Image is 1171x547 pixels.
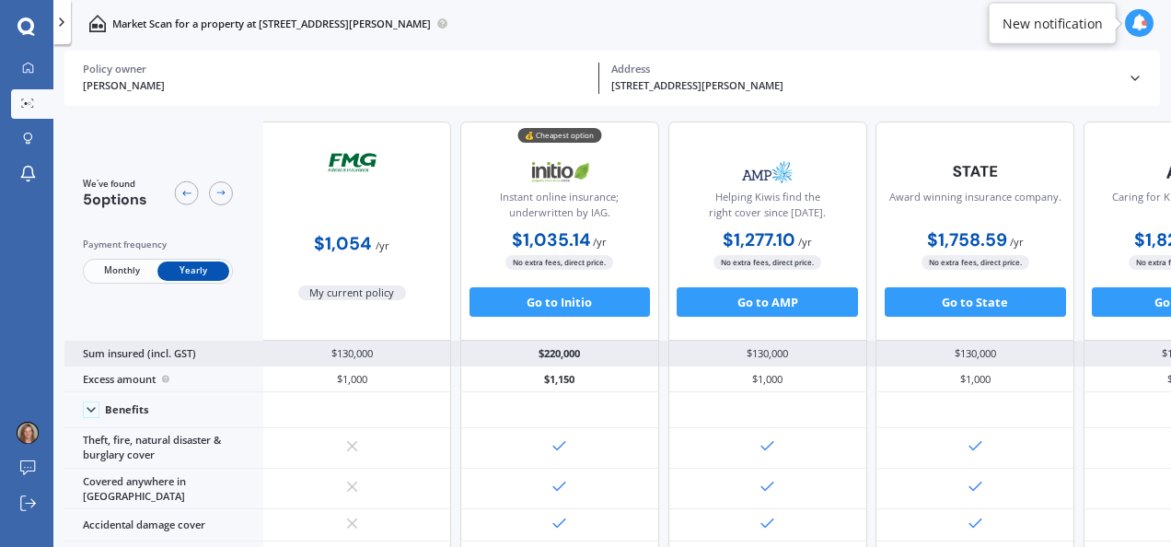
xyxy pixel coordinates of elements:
[86,262,157,281] span: Monthly
[885,287,1066,317] button: Go to State
[304,145,401,181] img: FMG.png
[1003,14,1103,32] div: New notification
[593,235,607,249] span: / yr
[517,128,601,143] div: 💰 Cheapest option
[719,154,817,191] img: AMP.webp
[473,190,646,227] div: Instant online insurance; underwritten by IAG.
[83,178,147,191] span: We've found
[17,422,39,444] img: picture
[470,287,651,317] button: Go to Initio
[64,341,263,367] div: Sum insured (incl. GST)
[668,341,867,367] div: $130,000
[64,469,263,509] div: Covered anywhere in [GEOGRAPHIC_DATA]
[83,63,587,76] div: Policy owner
[677,287,858,317] button: Go to AMP
[314,232,371,255] b: $1,054
[157,262,229,281] span: Yearly
[64,509,263,541] div: Accidental damage cover
[64,367,263,392] div: Excess amount
[875,341,1074,367] div: $130,000
[83,190,147,209] span: 5 options
[298,285,407,300] span: My current policy
[713,255,821,269] span: No extra fees, direct price.
[105,403,149,416] div: Benefits
[460,367,659,392] div: $1,150
[252,341,451,367] div: $130,000
[83,78,587,94] div: [PERSON_NAME]
[680,190,853,227] div: Helping Kiwis find the right cover since [DATE].
[376,239,389,252] span: / yr
[511,154,609,191] img: Initio.webp
[611,63,1116,76] div: Address
[668,367,867,392] div: $1,000
[611,78,1116,94] div: [STREET_ADDRESS][PERSON_NAME]
[112,17,431,31] p: Market Scan for a property at [STREET_ADDRESS][PERSON_NAME]
[83,238,233,252] div: Payment frequency
[922,255,1029,269] span: No extra fees, direct price.
[798,235,812,249] span: / yr
[252,367,451,392] div: $1,000
[889,190,1061,227] div: Award winning insurance company.
[505,255,613,269] span: No extra fees, direct price.
[460,341,659,367] div: $220,000
[723,228,795,251] b: $1,277.10
[64,428,263,469] div: Theft, fire, natural disaster & burglary cover
[926,154,1024,189] img: State-text-1.webp
[1010,235,1024,249] span: / yr
[875,367,1074,392] div: $1,000
[512,228,590,251] b: $1,035.14
[88,15,106,32] img: home-and-contents.b802091223b8502ef2dd.svg
[927,228,1007,251] b: $1,758.59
